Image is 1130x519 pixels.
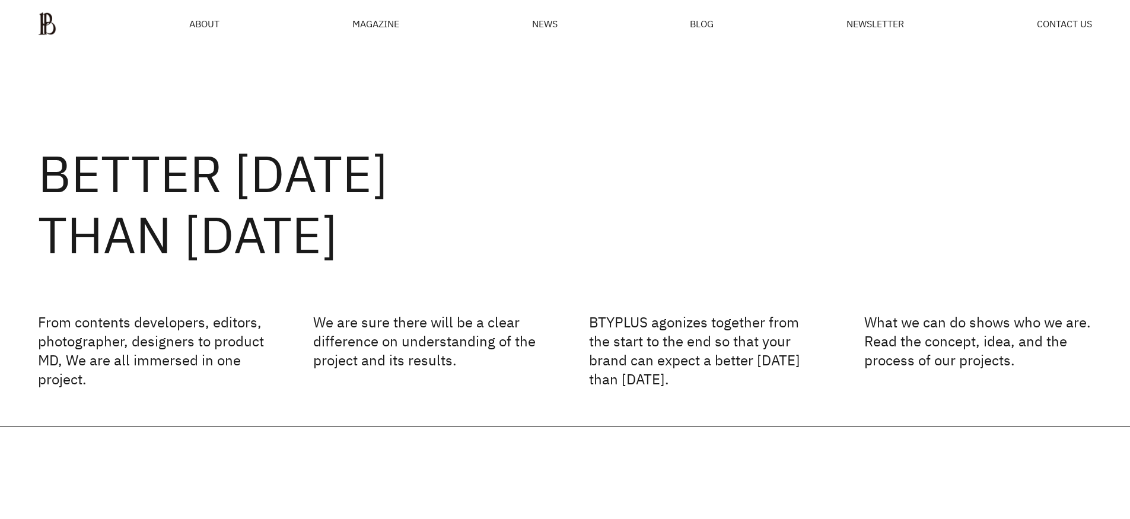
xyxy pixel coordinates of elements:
h2: BETTER [DATE] THAN [DATE] [38,143,1092,265]
div: MAGAZINE [352,19,399,28]
p: BTYPLUS agonizes together from the start to the end so that your brand can expect a better [DATE]... [589,313,817,389]
a: NEWSLETTER [846,19,904,28]
p: What we can do shows who we are. Read the concept, idea, and the process of our projects. [864,313,1092,389]
a: NEWS [532,19,558,28]
p: We are sure there will be a clear difference on understanding of the project and its results. [313,313,541,389]
a: CONTACT US [1037,19,1092,28]
img: ba379d5522eb3.png [38,12,56,36]
a: BLOG [690,19,714,28]
a: ABOUT [189,19,219,28]
p: From contents developers, editors, photographer, designers to product MD, We are all immersed in ... [38,313,266,389]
